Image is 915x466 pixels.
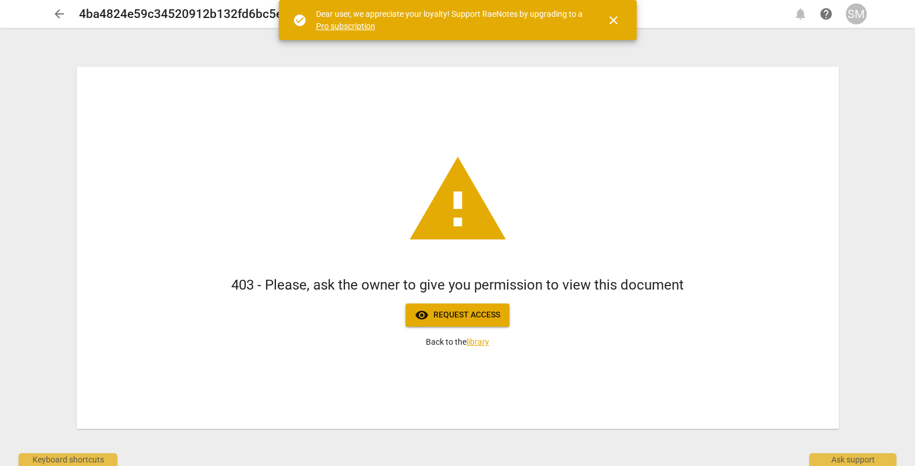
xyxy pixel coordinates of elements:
a: library [467,337,489,346]
h2: 4ba4824e59c34520912b132fd6bc5eea [79,7,295,21]
h1: 403 - Please, ask the owner to give you permission to view this document [231,276,684,295]
span: Request access [415,308,500,322]
span: help [819,7,833,21]
p: Back to the [426,336,489,348]
span: check_circle [293,13,307,27]
span: visibility [415,308,429,322]
span: arrow_back [52,7,66,21]
span: close [607,13,620,27]
button: Request access [406,304,509,327]
div: Dear user, we appreciate your loyalty! Support RaeNotes by upgrading to a [316,8,586,32]
div: Keyboard shortcuts [19,453,117,466]
a: Pro subscription [316,21,375,31]
a: Help [816,3,837,24]
button: Close [600,6,627,34]
button: SM [846,3,867,24]
span: warning [406,148,510,252]
div: Ask support [809,453,896,466]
